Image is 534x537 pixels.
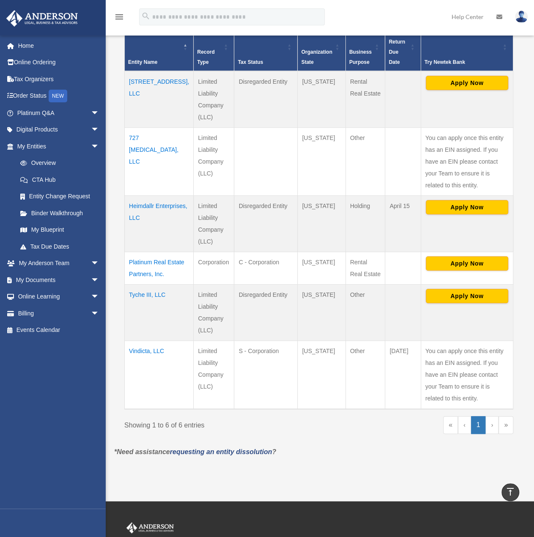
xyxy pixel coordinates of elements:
a: Tax Due Dates [12,238,108,255]
td: Other [345,340,385,409]
span: Entity Name [128,59,157,65]
span: arrow_drop_down [91,305,108,322]
a: vertical_align_top [501,483,519,501]
th: Entity Name: Activate to invert sorting [125,23,194,71]
a: menu [114,15,124,22]
div: Try Newtek Bank [424,57,500,67]
td: Disregarded Entity [234,284,298,340]
span: arrow_drop_down [91,104,108,122]
th: Organization State: Activate to sort [298,23,345,71]
i: vertical_align_top [505,487,515,497]
a: My Documentsarrow_drop_down [6,271,112,288]
td: S - Corporation [234,340,298,409]
a: My Anderson Teamarrow_drop_down [6,255,112,272]
td: [STREET_ADDRESS], LLC [125,71,194,128]
a: My Blueprint [12,222,108,238]
button: Apply Now [426,256,508,271]
th: Business Purpose: Activate to sort [345,23,385,71]
td: Holding [345,195,385,252]
a: Online Learningarrow_drop_down [6,288,112,305]
td: [US_STATE] [298,284,345,340]
a: Previous [458,416,471,434]
a: Next [485,416,498,434]
span: arrow_drop_down [91,255,108,272]
a: Online Ordering [6,54,112,71]
td: Limited Liability Company (LLC) [194,340,234,409]
span: Tax Status [238,59,263,65]
a: Tax Organizers [6,71,112,88]
a: Binder Walkthrough [12,205,108,222]
a: Billingarrow_drop_down [6,305,112,322]
td: Limited Liability Company (LLC) [194,195,234,252]
td: Corporation [194,252,234,284]
a: CTA Hub [12,171,108,188]
img: Anderson Advisors Platinum Portal [125,522,175,533]
img: User Pic [515,11,528,23]
td: You can apply once this entity has an EIN assigned. If you have an EIN please contact your Team t... [421,127,513,195]
div: NEW [49,90,67,102]
span: arrow_drop_down [91,288,108,306]
em: *Need assistance ? [114,448,276,455]
td: Other [345,284,385,340]
th: Tax Status: Activate to sort [234,23,298,71]
img: Anderson Advisors Platinum Portal [4,10,80,27]
td: [US_STATE] [298,252,345,284]
a: First [443,416,458,434]
td: C - Corporation [234,252,298,284]
td: Platinum Real Estate Partners, Inc. [125,252,194,284]
a: My Entitiesarrow_drop_down [6,138,108,155]
button: Apply Now [426,200,508,214]
th: Record Type: Activate to sort [194,23,234,71]
a: Order StatusNEW [6,88,112,105]
a: Events Calendar [6,322,112,339]
button: Apply Now [426,289,508,303]
td: Disregarded Entity [234,71,298,128]
i: search [141,11,151,21]
span: arrow_drop_down [91,271,108,289]
th: Federal Return Due Date: Activate to sort [385,23,421,71]
td: April 15 [385,195,421,252]
td: Disregarded Entity [234,195,298,252]
td: Rental Real Estate [345,71,385,128]
span: Business Purpose [349,49,372,65]
td: Vindicta, LLC [125,340,194,409]
a: Digital Productsarrow_drop_down [6,121,112,138]
a: Entity Change Request [12,188,108,205]
td: [US_STATE] [298,71,345,128]
td: Limited Liability Company (LLC) [194,71,234,128]
td: You can apply once this entity has an EIN assigned. If you have an EIN please contact your Team t... [421,340,513,409]
i: menu [114,12,124,22]
td: [US_STATE] [298,127,345,195]
a: Platinum Q&Aarrow_drop_down [6,104,112,121]
td: Rental Real Estate [345,252,385,284]
th: Try Newtek Bank : Activate to sort [421,23,513,71]
span: Record Type [197,49,214,65]
a: Last [498,416,513,434]
td: [US_STATE] [298,195,345,252]
span: arrow_drop_down [91,121,108,139]
td: Heimdallr Enterprises, LLC [125,195,194,252]
td: Tyche III, LLC [125,284,194,340]
td: [DATE] [385,340,421,409]
a: 1 [471,416,486,434]
button: Apply Now [426,76,508,90]
span: Organization State [301,49,332,65]
span: Federal Return Due Date [389,29,407,65]
td: 727 [MEDICAL_DATA], LLC [125,127,194,195]
td: [US_STATE] [298,340,345,409]
div: Showing 1 to 6 of 6 entries [124,416,312,431]
a: Overview [12,155,104,172]
td: Limited Liability Company (LLC) [194,284,234,340]
td: Other [345,127,385,195]
span: arrow_drop_down [91,138,108,155]
td: Limited Liability Company (LLC) [194,127,234,195]
a: requesting an entity dissolution [170,448,272,455]
a: Home [6,37,112,54]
